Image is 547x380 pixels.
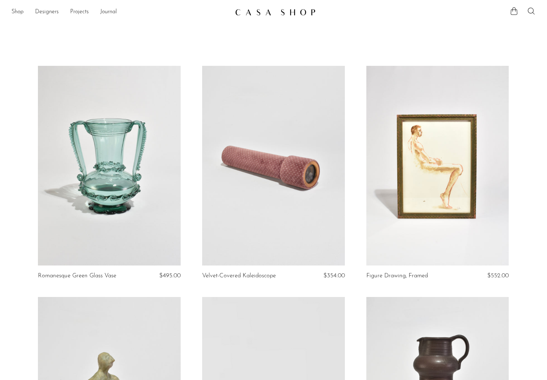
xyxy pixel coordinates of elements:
a: Figure Drawing, Framed [366,273,428,279]
a: Romanesque Green Glass Vase [38,273,116,279]
nav: Desktop navigation [11,6,229,18]
span: $552.00 [487,273,509,279]
a: Shop [11,8,24,17]
span: $495.00 [159,273,181,279]
a: Journal [100,8,117,17]
a: Projects [70,8,89,17]
a: Designers [35,8,59,17]
ul: NEW HEADER MENU [11,6,229,18]
a: Velvet-Covered Kaleidoscope [202,273,276,279]
span: $354.00 [323,273,345,279]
